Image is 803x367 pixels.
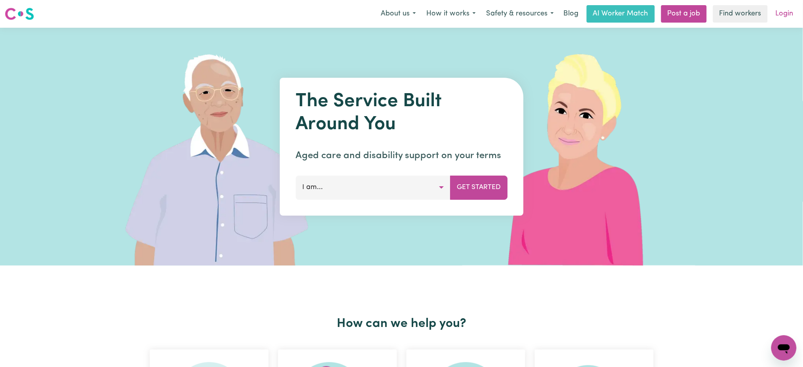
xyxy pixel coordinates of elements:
a: Careseekers logo [5,5,34,23]
a: Post a job [661,5,707,23]
button: I am... [296,176,450,199]
p: Aged care and disability support on your terms [296,149,507,163]
h1: The Service Built Around You [296,90,507,136]
button: Safety & resources [481,6,559,22]
a: Blog [559,5,584,23]
button: About us [376,6,421,22]
h2: How can we help you? [145,316,658,331]
button: Get Started [450,176,507,199]
img: Careseekers logo [5,7,34,21]
a: Find workers [713,5,768,23]
a: AI Worker Match [587,5,655,23]
button: How it works [421,6,481,22]
a: Login [771,5,798,23]
iframe: Button to launch messaging window [771,335,797,361]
